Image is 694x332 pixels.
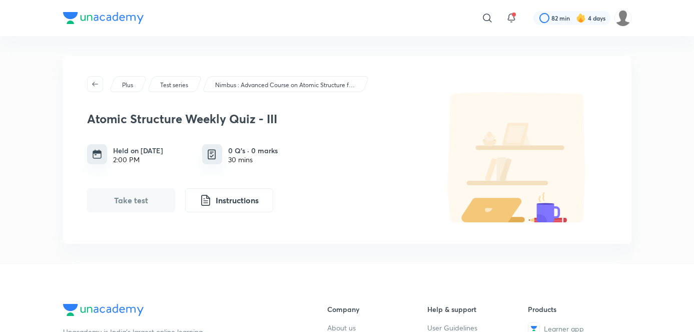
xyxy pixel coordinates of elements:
[215,81,355,90] p: Nimbus : Advanced Course on Atomic Structure for Class 11 - JEE 2027
[327,304,428,314] h6: Company
[614,10,631,27] img: SUBHRANGSU DAS
[87,188,175,212] button: Take test
[92,149,102,159] img: timing
[120,81,135,90] a: Plus
[228,156,278,164] div: 30 mins
[63,304,144,316] img: Company Logo
[427,92,607,222] img: default
[185,188,273,212] button: Instructions
[122,81,133,90] p: Plus
[113,145,163,156] h6: Held on [DATE]
[427,304,528,314] h6: Help & support
[113,156,163,164] div: 2:00 PM
[213,81,357,90] a: Nimbus : Advanced Course on Atomic Structure for Class 11 - JEE 2027
[206,148,218,161] img: quiz info
[576,13,586,23] img: streak
[158,81,190,90] a: Test series
[87,112,422,126] h3: Atomic Structure Weekly Quiz - III
[528,304,628,314] h6: Products
[63,12,144,24] img: Company Logo
[200,194,212,206] img: instruction
[160,81,188,90] p: Test series
[228,145,278,156] h6: 0 Q’s · 0 marks
[63,304,295,318] a: Company Logo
